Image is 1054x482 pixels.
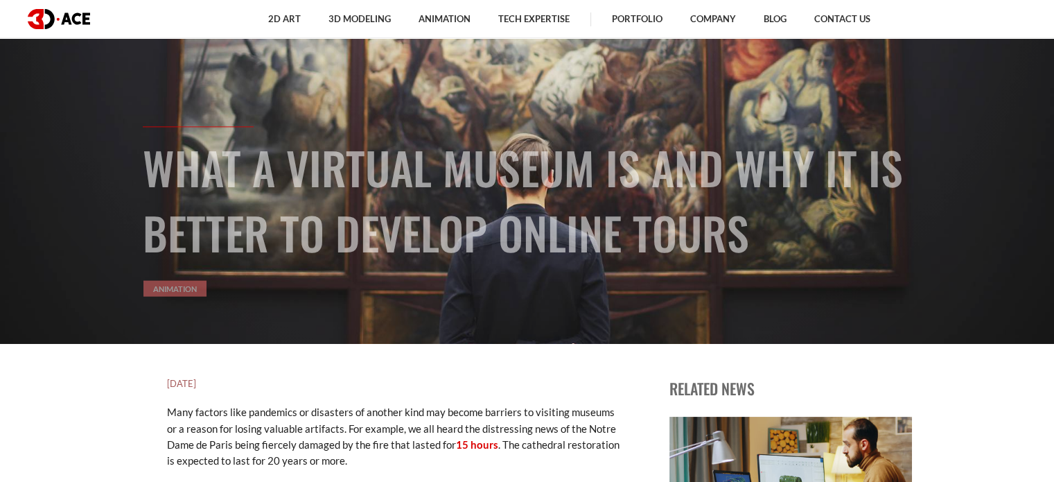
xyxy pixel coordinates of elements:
p: Related news [669,377,912,400]
img: logo dark [28,9,90,29]
a: Animation [143,280,207,296]
p: Many factors like pandemics or disasters of another kind may become barriers to visiting museums ... [167,404,624,470]
h5: [DATE] [167,377,624,390]
h1: What a Virtual Museum Is And Why It Is Better To Develop Online Tours [143,134,912,264]
a: 15 hours [456,438,498,451]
